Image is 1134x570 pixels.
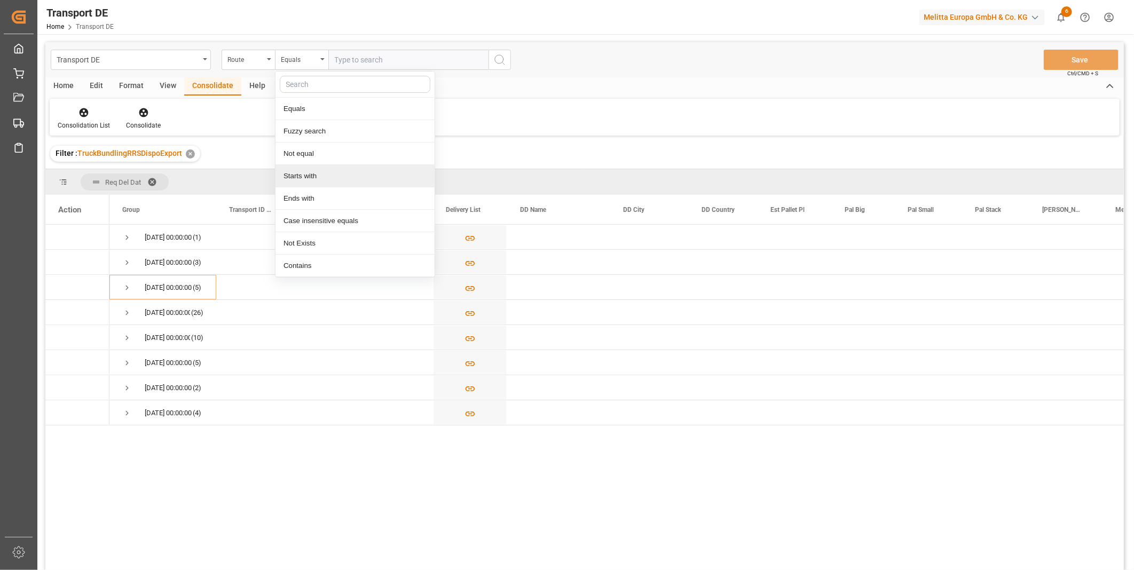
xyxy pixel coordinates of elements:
[145,326,190,350] div: [DATE] 00:00:00
[57,52,199,66] div: Transport DE
[1049,5,1073,29] button: show 6 new notifications
[111,77,152,96] div: Format
[105,178,141,186] span: Req Del Dat
[275,98,435,120] div: Equals
[845,206,865,213] span: Pal Big
[191,300,203,325] span: (26)
[229,206,273,213] span: Transport ID Logward
[908,206,934,213] span: Pal Small
[975,206,1001,213] span: Pal Stack
[186,149,195,159] div: ✕
[45,77,82,96] div: Home
[45,275,109,300] div: Press SPACE to select this row.
[145,250,192,275] div: [DATE] 00:00:00
[1044,50,1119,70] button: Save
[275,120,435,142] div: Fuzzy search
[275,210,435,232] div: Case insensitive equals
[520,206,546,213] span: DD Name
[227,52,264,65] div: Route
[1042,206,1080,213] span: [PERSON_NAME]
[919,10,1045,25] div: Melitta Europa GmbH & Co. KG
[193,250,201,275] span: (3)
[145,376,192,400] div: [DATE] 00:00:00
[45,300,109,325] div: Press SPACE to select this row.
[328,50,489,70] input: Type to search
[770,206,805,213] span: Est Pallet Pl
[1073,5,1097,29] button: Help Center
[45,325,109,350] div: Press SPACE to select this row.
[275,187,435,210] div: Ends with
[56,149,77,157] span: Filter :
[489,50,511,70] button: search button
[45,350,109,375] div: Press SPACE to select this row.
[919,7,1049,27] button: Melitta Europa GmbH & Co. KG
[193,275,201,300] span: (5)
[45,400,109,425] div: Press SPACE to select this row.
[193,225,201,250] span: (1)
[77,149,182,157] span: TruckBundlingRRSDispoExport
[191,326,203,350] span: (10)
[152,77,184,96] div: View
[51,50,211,70] button: open menu
[222,50,275,70] button: open menu
[281,52,317,65] div: Equals
[122,206,140,213] span: Group
[241,77,273,96] div: Help
[145,351,192,375] div: [DATE] 00:00:00
[46,23,64,30] a: Home
[184,77,241,96] div: Consolidate
[275,165,435,187] div: Starts with
[193,376,201,400] span: (2)
[280,76,430,93] input: Search
[145,275,192,300] div: [DATE] 00:00:00
[126,121,161,130] div: Consolidate
[275,142,435,165] div: Not equal
[82,77,111,96] div: Edit
[58,205,81,215] div: Action
[275,255,435,277] div: Contains
[275,50,328,70] button: close menu
[58,121,110,130] div: Consolidation List
[193,401,201,425] span: (4)
[46,5,114,21] div: Transport DE
[702,206,735,213] span: DD Country
[275,232,435,255] div: Not Exists
[1061,6,1072,17] span: 6
[145,300,190,325] div: [DATE] 00:00:00
[45,375,109,400] div: Press SPACE to select this row.
[623,206,644,213] span: DD City
[45,225,109,250] div: Press SPACE to select this row.
[193,351,201,375] span: (5)
[1067,69,1098,77] span: Ctrl/CMD + S
[145,225,192,250] div: [DATE] 00:00:00
[145,401,192,425] div: [DATE] 00:00:00
[446,206,481,213] span: Delivery List
[45,250,109,275] div: Press SPACE to select this row.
